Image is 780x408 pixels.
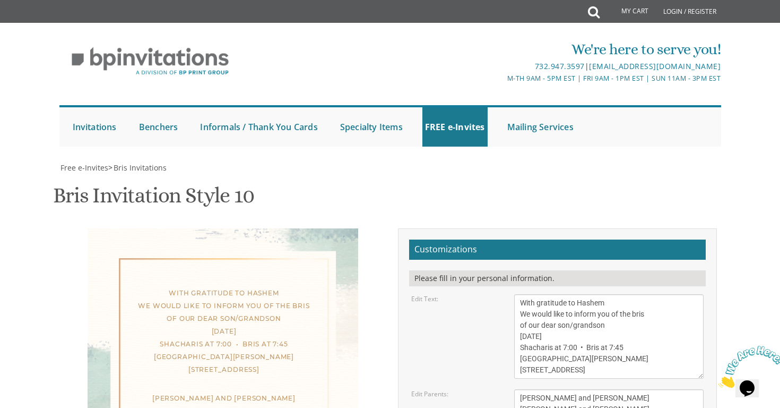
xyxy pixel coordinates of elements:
h2: Customizations [409,240,706,260]
div: | [280,60,721,73]
a: 732.947.3597 [535,61,585,71]
label: Edit Text: [411,294,438,303]
label: Edit Parents: [411,389,448,398]
img: BP Invitation Loft [59,39,241,83]
span: > [108,163,167,173]
a: Bris Invitations [112,163,167,173]
div: Please fill in your personal information. [409,270,706,286]
h1: Bris Invitation Style 10 [53,184,254,215]
div: M-Th 9am - 5pm EST | Fri 9am - 1pm EST | Sun 11am - 3pm EST [280,73,721,84]
div: We're here to serve you! [280,39,721,60]
a: FREE e-Invites [422,107,488,147]
a: [EMAIL_ADDRESS][DOMAIN_NAME] [589,61,721,71]
a: Benchers [136,107,181,147]
img: Chat attention grabber [4,4,70,46]
div: With gratitude to Hashem We would like to inform you of the bris of our dear son/grandson [DATE] ... [111,287,337,376]
a: Specialty Items [337,107,405,147]
a: Mailing Services [505,107,576,147]
a: Informals / Thank You Cards [197,107,320,147]
a: Free e-Invites [59,163,108,173]
a: My Cart [599,1,656,22]
a: Invitations [70,107,119,147]
iframe: chat widget [714,342,780,392]
span: Bris Invitations [114,163,167,173]
span: Free e-Invites [60,163,108,173]
textarea: With gratitude to Hashem We would like to inform you of the bris of our dear son/grandson [DATE] ... [514,294,704,379]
